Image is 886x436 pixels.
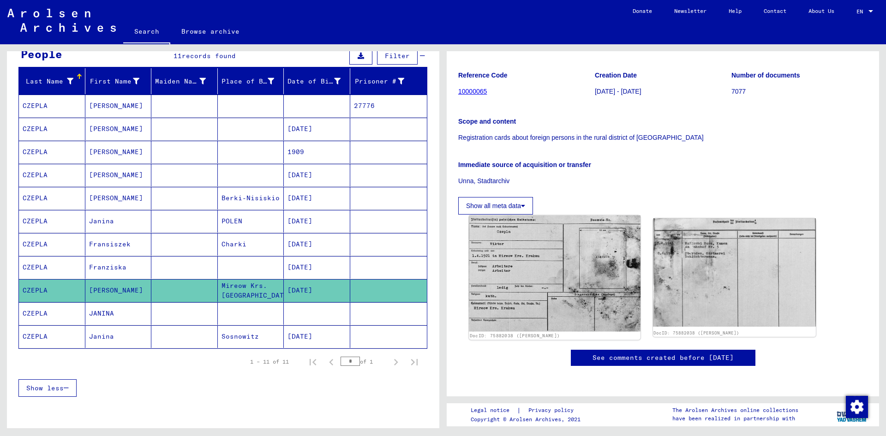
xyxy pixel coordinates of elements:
a: See comments created before [DATE] [593,353,734,363]
mat-cell: [PERSON_NAME] [85,164,152,186]
mat-cell: CZEPLA [19,118,85,140]
mat-cell: [PERSON_NAME] [85,118,152,140]
mat-cell: Fransiszek [85,233,152,256]
div: Last Name [23,77,73,86]
mat-cell: CZEPLA [19,302,85,325]
mat-cell: Mireow Krs. [GEOGRAPHIC_DATA] [218,279,284,302]
mat-cell: [DATE] [284,279,350,302]
img: Change consent [846,396,868,418]
img: yv_logo.png [835,403,869,426]
img: Arolsen_neg.svg [7,9,116,32]
mat-cell: [DATE] [284,118,350,140]
mat-cell: CZEPLA [19,279,85,302]
mat-header-cell: Last Name [19,68,85,94]
mat-cell: Charki [218,233,284,256]
mat-cell: Sosnowitz [218,325,284,348]
mat-header-cell: Prisoner # [350,68,427,94]
div: Last Name [23,74,85,89]
img: 001.jpg [469,215,640,332]
div: Place of Birth [221,74,286,89]
a: Legal notice [471,406,517,415]
a: Search [123,20,170,44]
a: Browse archive [170,20,251,42]
mat-cell: [PERSON_NAME] [85,279,152,302]
p: [DATE] - [DATE] [595,87,731,96]
span: EN [856,8,867,15]
mat-cell: 27776 [350,95,427,117]
mat-cell: CZEPLA [19,210,85,233]
p: Copyright © Arolsen Archives, 2021 [471,415,585,424]
div: Place of Birth [221,77,275,86]
div: Maiden Name [155,74,217,89]
mat-cell: POLEN [218,210,284,233]
a: Privacy policy [521,406,585,415]
button: Filter [377,47,418,65]
mat-cell: CZEPLA [19,141,85,163]
mat-cell: [PERSON_NAME] [85,187,152,209]
button: First page [304,352,322,371]
button: Previous page [322,352,341,371]
div: First Name [89,74,151,89]
mat-cell: CZEPLA [19,95,85,117]
mat-header-cell: Place of Birth [218,68,284,94]
p: Unna, Stadtarchiv [458,176,868,186]
span: 11 [174,52,182,60]
p: 7077 [731,87,868,96]
a: DocID: 75882038 ([PERSON_NAME]) [470,333,560,338]
mat-cell: [DATE] [284,164,350,186]
mat-cell: [PERSON_NAME] [85,95,152,117]
b: Number of documents [731,72,800,79]
a: DocID: 75882038 ([PERSON_NAME]) [653,330,739,335]
button: Last page [405,352,424,371]
mat-header-cell: First Name [85,68,152,94]
button: Show less [18,379,77,397]
mat-cell: 1909 [284,141,350,163]
mat-cell: CZEPLA [19,164,85,186]
mat-cell: [DATE] [284,233,350,256]
mat-cell: Janina [85,210,152,233]
span: Filter [385,52,410,60]
mat-cell: [PERSON_NAME] [85,141,152,163]
b: Scope and content [458,118,516,125]
button: Show all meta data [458,197,533,215]
p: The Arolsen Archives online collections [672,406,798,414]
a: 10000065 [458,88,487,95]
mat-cell: Janina [85,325,152,348]
div: 1 – 11 of 11 [250,358,289,366]
div: People [21,46,62,62]
mat-cell: Berki-Nisiskio [218,187,284,209]
div: of 1 [341,357,387,366]
mat-cell: JANINA [85,302,152,325]
div: First Name [89,77,140,86]
b: Reference Code [458,72,508,79]
mat-header-cell: Date of Birth [284,68,350,94]
div: Date of Birth [287,74,352,89]
img: 002.jpg [653,218,816,327]
span: records found [182,52,236,60]
mat-header-cell: Maiden Name [151,68,218,94]
b: Immediate source of acquisition or transfer [458,161,591,168]
mat-cell: [DATE] [284,187,350,209]
div: Prisoner # [354,77,405,86]
b: Creation Date [595,72,637,79]
mat-cell: [DATE] [284,210,350,233]
div: | [471,406,585,415]
mat-cell: CZEPLA [19,325,85,348]
mat-cell: CZEPLA [19,256,85,279]
span: Show less [26,384,64,392]
mat-cell: [DATE] [284,256,350,279]
mat-cell: CZEPLA [19,233,85,256]
mat-cell: Franziska [85,256,152,279]
p: Registration cards about foreign persons in the rural district of [GEOGRAPHIC_DATA] [458,133,868,143]
div: Maiden Name [155,77,206,86]
button: Next page [387,352,405,371]
div: Date of Birth [287,77,341,86]
mat-cell: CZEPLA [19,187,85,209]
p: have been realized in partnership with [672,414,798,423]
mat-cell: [DATE] [284,325,350,348]
div: Prisoner # [354,74,416,89]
